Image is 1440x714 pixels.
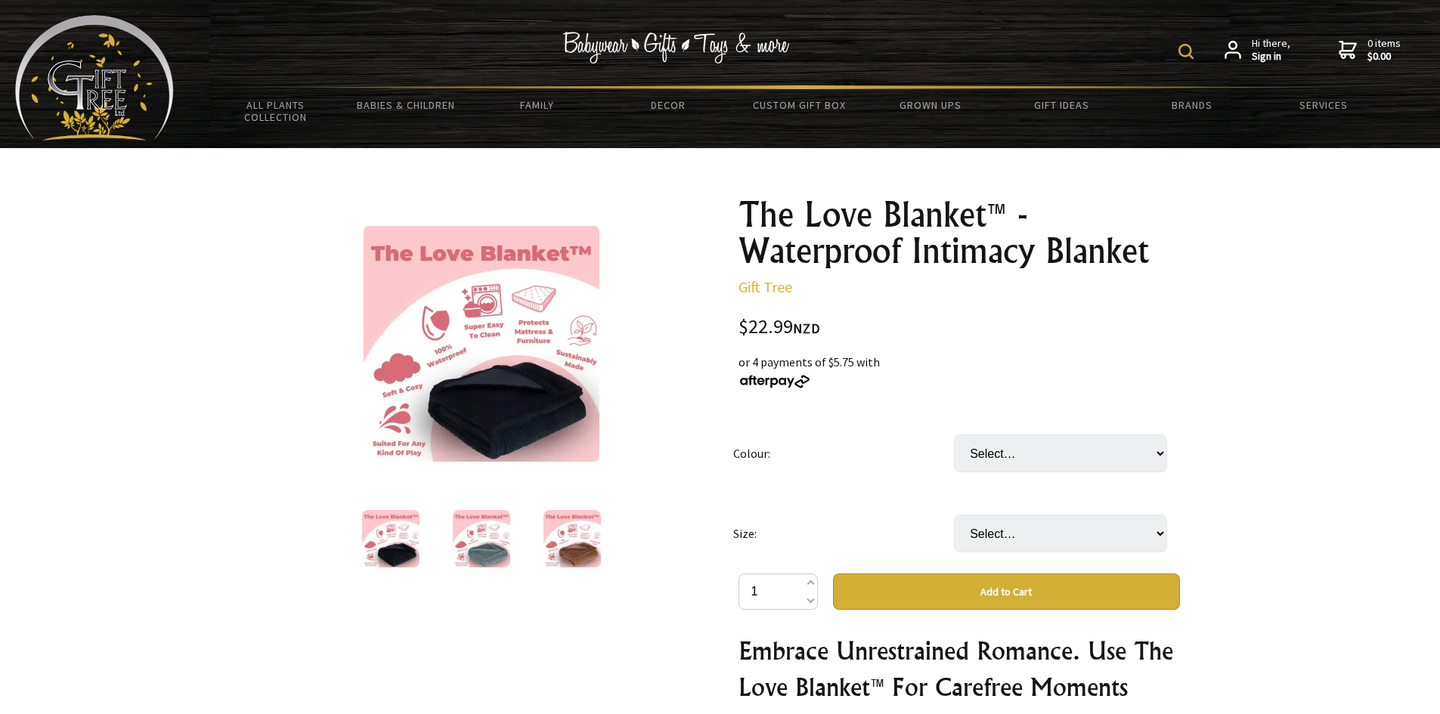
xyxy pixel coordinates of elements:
[341,89,472,121] a: Babies & Children
[364,226,599,462] img: The Love Blanket™ - Waterproof Intimacy Blanket
[1252,50,1290,63] strong: Sign in
[563,32,790,63] img: Babywear - Gifts - Toys & more
[739,353,1180,389] div: or 4 payments of $5.75 with
[1178,44,1194,59] img: product search
[865,89,996,121] a: Grown Ups
[15,15,174,141] img: Babyware - Gifts - Toys and more...
[733,413,954,493] td: Colour:
[1258,89,1389,121] a: Services
[1127,89,1258,121] a: Brands
[734,89,865,121] a: Custom Gift Box
[1367,36,1401,63] span: 0 items
[833,573,1180,610] button: Add to Cart
[739,317,1180,338] div: $22.99
[1252,37,1290,63] span: Hi there,
[472,89,602,121] a: Family
[210,89,341,133] a: All Plants Collection
[793,320,820,337] span: NZD
[1367,50,1401,63] strong: $0.00
[739,196,1180,269] h1: The Love Blanket™ - Waterproof Intimacy Blanket
[996,89,1126,121] a: Gift Ideas
[733,493,954,573] td: Size:
[543,510,601,567] img: The Love Blanket™ - Waterproof Intimacy Blanket
[453,510,510,567] img: The Love Blanket™ - Waterproof Intimacy Blanket
[739,277,792,296] a: Gift Tree
[1339,37,1401,63] a: 0 items$0.00
[739,375,811,388] img: Afterpay
[362,510,420,567] img: The Love Blanket™ - Waterproof Intimacy Blanket
[602,89,733,121] a: Decor
[1225,37,1290,63] a: Hi there,Sign in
